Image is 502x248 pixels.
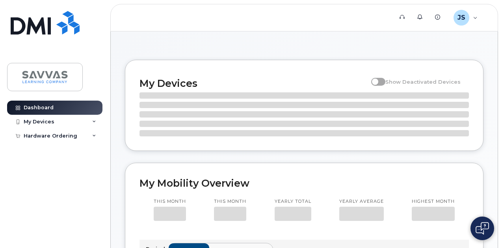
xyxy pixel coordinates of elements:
img: Open chat [476,222,489,235]
p: Yearly average [339,198,384,205]
p: This month [154,198,186,205]
h2: My Devices [139,77,367,89]
h2: My Mobility Overview [139,177,469,189]
span: Show Deactivated Devices [385,79,461,85]
p: Highest month [412,198,455,205]
p: This month [214,198,246,205]
p: Yearly total [275,198,311,205]
input: Show Deactivated Devices [371,74,377,81]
